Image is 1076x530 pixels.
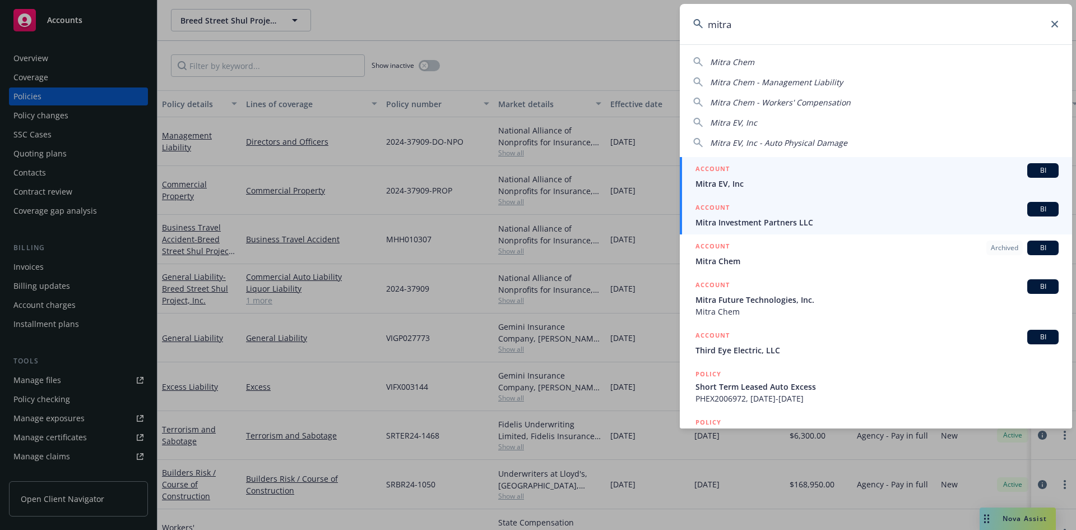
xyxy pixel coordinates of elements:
h5: ACCOUNT [695,202,730,215]
span: Mitra Chem [695,306,1059,317]
span: Mitra EV, Inc [710,117,757,128]
span: BI [1032,282,1054,292]
span: Mitra EV, Inc - Auto Physical Damage [710,137,847,148]
h5: POLICY [695,368,721,380]
a: ACCOUNTBIThird Eye Electric, LLC [680,324,1072,362]
span: Archived [991,243,1018,253]
h5: ACCOUNT [695,279,730,293]
span: BI [1032,204,1054,214]
span: Mitra Chem [695,255,1059,267]
h5: POLICY [695,417,721,428]
a: ACCOUNTBIMitra Future Technologies, Inc.Mitra Chem [680,273,1072,324]
a: ACCOUNTArchivedBIMitra Chem [680,234,1072,273]
span: BI [1032,332,1054,342]
h5: ACCOUNT [695,330,730,343]
a: POLICYShort Term Leased Auto ExcessPHEX2006972, [DATE]-[DATE] [680,362,1072,411]
input: Search... [680,4,1072,44]
a: ACCOUNTBIMitra Investment Partners LLC [680,196,1072,234]
h5: ACCOUNT [695,163,730,177]
span: Third Eye Electric, LLC [695,344,1059,356]
span: PHEX2006972, [DATE]-[DATE] [695,393,1059,404]
span: Mitra Chem [710,57,754,67]
a: ACCOUNTBIMitra EV, Inc [680,157,1072,196]
a: POLICY [680,411,1072,459]
span: Short Term Leased Auto Excess [695,381,1059,393]
span: Mitra EV, Inc [695,178,1059,190]
span: Mitra Future Technologies, Inc. [695,294,1059,306]
span: Mitra Chem - Workers' Compensation [710,97,851,108]
span: Mitra Chem - Management Liability [710,77,843,87]
span: BI [1032,165,1054,176]
span: BI [1032,243,1054,253]
h5: ACCOUNT [695,241,730,254]
span: Mitra Investment Partners LLC [695,216,1059,228]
